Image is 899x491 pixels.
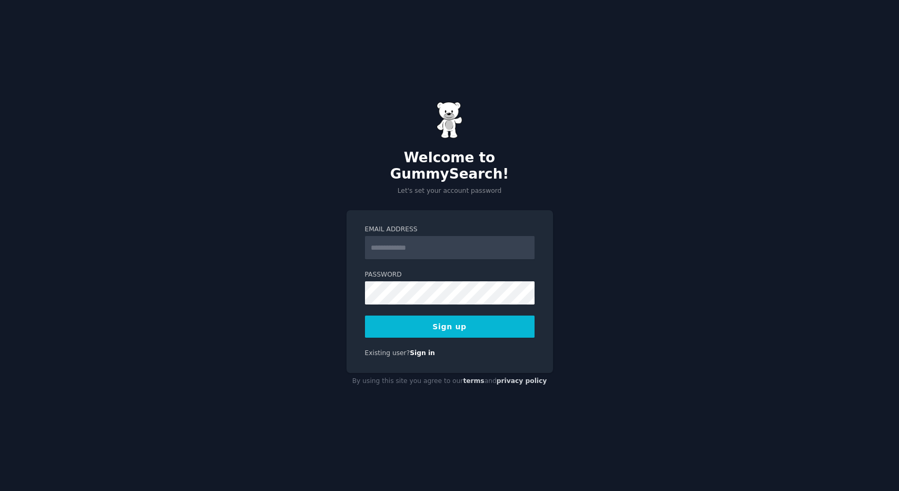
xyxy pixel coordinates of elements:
[347,150,553,183] h2: Welcome to GummySearch!
[463,377,484,385] a: terms
[410,349,435,357] a: Sign in
[365,270,535,280] label: Password
[437,102,463,139] img: Gummy Bear
[347,186,553,196] p: Let's set your account password
[347,373,553,390] div: By using this site you agree to our and
[365,349,410,357] span: Existing user?
[365,225,535,234] label: Email Address
[497,377,547,385] a: privacy policy
[365,316,535,338] button: Sign up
